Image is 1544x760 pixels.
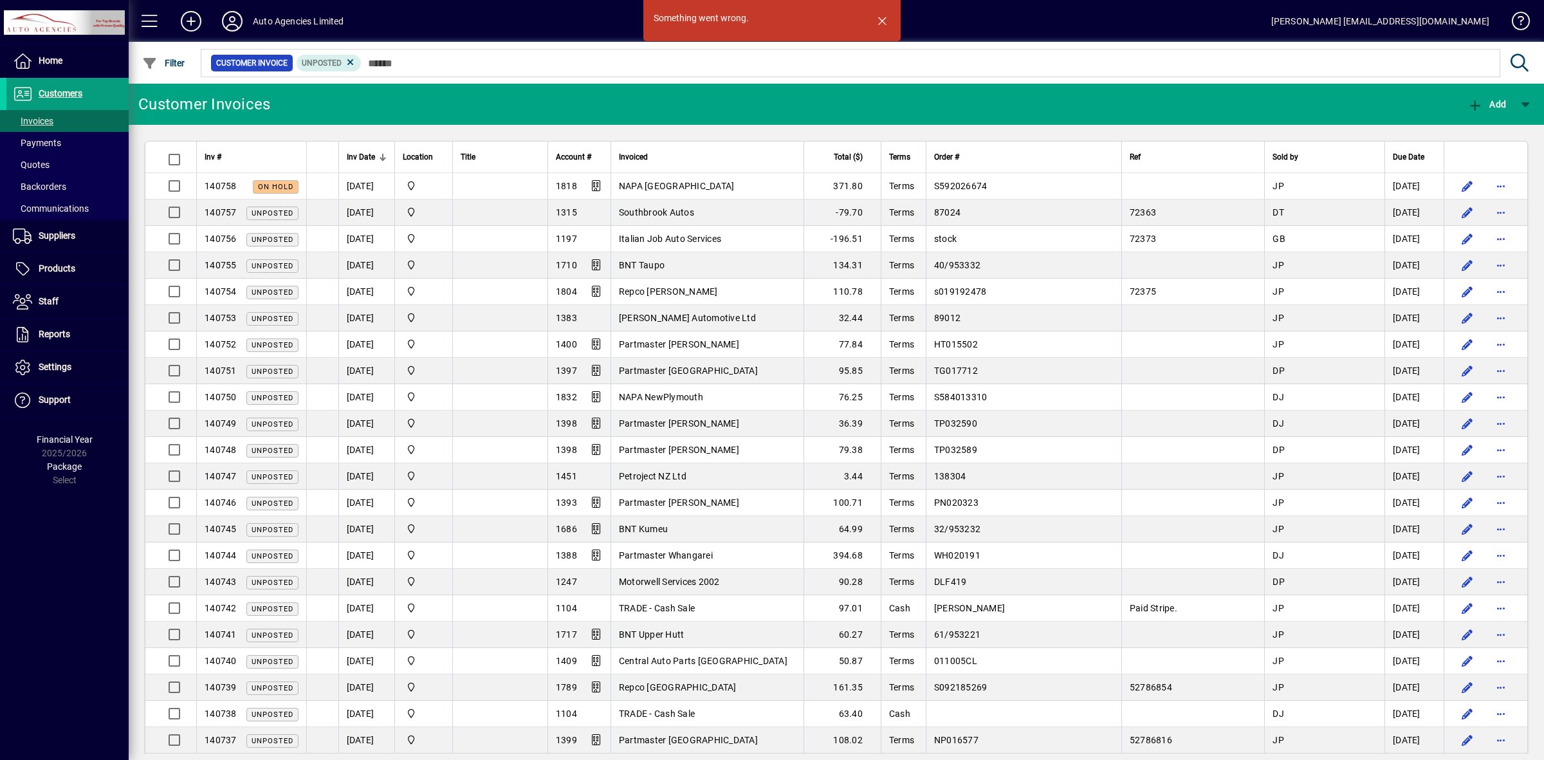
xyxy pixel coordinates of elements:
[252,473,293,481] span: Unposted
[37,434,93,445] span: Financial Year
[338,542,394,569] td: [DATE]
[889,234,914,244] span: Terms
[205,497,237,508] span: 140746
[1130,286,1156,297] span: 72375
[804,226,881,252] td: -196.51
[1491,334,1511,355] button: More options
[1491,202,1511,223] button: More options
[1457,492,1478,513] button: Edit
[1273,524,1284,534] span: JP
[1491,677,1511,698] button: More options
[1491,387,1511,407] button: More options
[403,522,445,536] span: Rangiora
[1457,334,1478,355] button: Edit
[804,569,881,595] td: 90.28
[205,577,237,587] span: 140743
[205,150,299,164] div: Inv #
[1273,471,1284,481] span: JP
[889,603,910,613] span: Cash
[338,305,394,331] td: [DATE]
[619,286,718,297] span: Repco [PERSON_NAME]
[403,548,445,562] span: Rangiora
[934,286,987,297] span: s019192478
[403,150,445,164] div: Location
[1464,93,1509,116] button: Add
[13,160,50,170] span: Quotes
[258,183,293,191] span: On hold
[1384,226,1444,252] td: [DATE]
[252,394,293,402] span: Unposted
[619,603,695,613] span: TRADE - Cash Sale
[889,471,914,481] span: Terms
[39,263,75,273] span: Products
[205,339,237,349] span: 140752
[205,603,237,613] span: 140742
[1491,730,1511,750] button: More options
[6,384,129,416] a: Support
[461,150,475,164] span: Title
[889,181,914,191] span: Terms
[1491,281,1511,302] button: More options
[1457,624,1478,645] button: Edit
[338,384,394,411] td: [DATE]
[804,490,881,516] td: 100.71
[1491,413,1511,434] button: More options
[403,232,445,246] span: Rangiora
[889,524,914,534] span: Terms
[934,471,966,481] span: 138304
[1384,279,1444,305] td: [DATE]
[1384,463,1444,490] td: [DATE]
[1457,360,1478,381] button: Edit
[297,55,362,71] mat-chip: Customer Invoice Status: Unposted
[1273,313,1284,323] span: JP
[252,447,293,455] span: Unposted
[619,366,758,376] span: Partmaster [GEOGRAPHIC_DATA]
[1491,466,1511,487] button: More options
[889,445,914,455] span: Terms
[889,392,914,402] span: Terms
[403,469,445,483] span: Rangiora
[1457,308,1478,328] button: Edit
[1384,569,1444,595] td: [DATE]
[889,313,914,323] span: Terms
[252,341,293,349] span: Unposted
[1273,234,1285,244] span: GB
[39,55,62,66] span: Home
[619,339,739,349] span: Partmaster [PERSON_NAME]
[556,313,577,323] span: 1383
[347,150,375,164] span: Inv Date
[804,305,881,331] td: 32.44
[556,603,577,613] span: 1104
[252,367,293,376] span: Unposted
[1273,418,1284,429] span: DJ
[1491,255,1511,275] button: More options
[6,351,129,384] a: Settings
[6,253,129,285] a: Products
[6,154,129,176] a: Quotes
[804,279,881,305] td: 110.78
[252,236,293,244] span: Unposted
[619,234,721,244] span: Italian Job Auto Services
[1457,730,1478,750] button: Edit
[338,437,394,463] td: [DATE]
[1491,228,1511,249] button: More options
[556,497,577,508] span: 1393
[1130,603,1177,613] span: Paid Stripe.
[1491,545,1511,566] button: More options
[1384,516,1444,542] td: [DATE]
[252,315,293,323] span: Unposted
[205,550,237,561] span: 140744
[1457,255,1478,275] button: Edit
[6,110,129,132] a: Invoices
[619,418,739,429] span: Partmaster [PERSON_NAME]
[338,358,394,384] td: [DATE]
[338,622,394,648] td: [DATE]
[934,577,967,587] span: DLF419
[889,207,914,218] span: Terms
[889,577,914,587] span: Terms
[1491,492,1511,513] button: More options
[1457,176,1478,196] button: Edit
[1384,358,1444,384] td: [DATE]
[1457,228,1478,249] button: Edit
[142,58,185,68] span: Filter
